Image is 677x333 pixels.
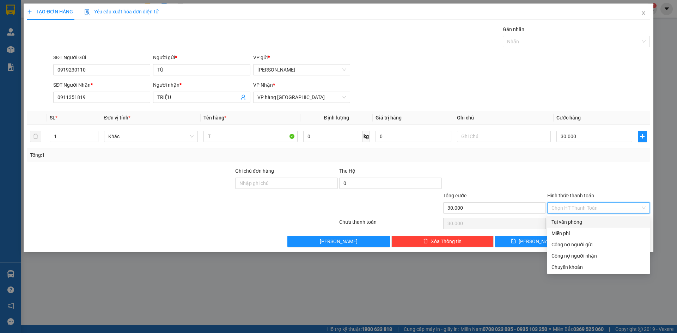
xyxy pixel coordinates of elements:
[153,81,250,89] div: Người nhận
[324,115,349,121] span: Định lượng
[641,10,646,16] span: close
[27,9,73,14] span: TẠO ĐƠN HÀNG
[235,168,274,174] label: Ghi chú đơn hàng
[53,81,150,89] div: SĐT Người Nhận
[443,193,466,198] span: Tổng cước
[338,218,443,230] div: Chưa thanh toán
[203,115,226,121] span: Tên hàng
[423,239,428,244] span: delete
[551,241,646,248] div: Công nợ người gửi
[519,238,556,245] span: [PERSON_NAME]
[253,54,350,61] div: VP gửi
[30,151,261,159] div: Tổng: 1
[638,131,647,142] button: plus
[84,9,90,15] img: icon
[104,115,130,121] span: Đơn vị tính
[287,236,390,247] button: [PERSON_NAME]
[634,4,653,23] button: Close
[547,250,650,261] div: Cước gửi hàng sẽ được ghi vào công nợ của người nhận
[27,9,32,14] span: plus
[376,115,402,121] span: Giá trị hàng
[53,54,150,61] div: SĐT Người Gửi
[457,131,551,142] input: Ghi Chú
[240,94,246,100] span: user-add
[391,236,494,247] button: deleteXóa Thông tin
[547,193,594,198] label: Hình thức thanh toán
[153,54,250,61] div: Người gửi
[638,134,647,139] span: plus
[551,263,646,271] div: Chuyển khoản
[511,239,516,244] span: save
[257,64,346,75] span: Phạm Ngũ Lão
[551,252,646,260] div: Công nợ người nhận
[376,131,451,142] input: 0
[108,131,194,142] span: Khác
[203,131,297,142] input: VD: Bàn, Ghế
[253,82,273,88] span: VP Nhận
[257,92,346,103] span: VP hàng Nha Trang
[30,131,41,142] button: delete
[454,111,554,125] th: Ghi chú
[50,115,55,121] span: SL
[363,131,370,142] span: kg
[547,239,650,250] div: Cước gửi hàng sẽ được ghi vào công nợ của người gửi
[84,9,159,14] span: Yêu cầu xuất hóa đơn điện tử
[556,115,581,121] span: Cước hàng
[431,238,462,245] span: Xóa Thông tin
[339,168,355,174] span: Thu Hộ
[320,238,358,245] span: [PERSON_NAME]
[235,178,338,189] input: Ghi chú đơn hàng
[551,218,646,226] div: Tại văn phòng
[495,236,572,247] button: save[PERSON_NAME]
[503,26,524,32] label: Gán nhãn
[551,229,646,237] div: Miễn phí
